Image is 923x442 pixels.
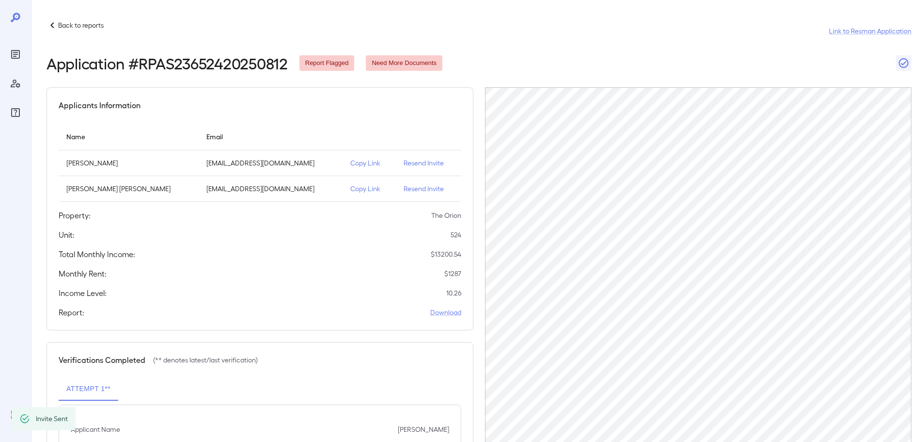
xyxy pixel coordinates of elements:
[430,308,461,317] a: Download
[59,248,135,260] h5: Total Monthly Income:
[206,158,335,168] p: [EMAIL_ADDRESS][DOMAIN_NAME]
[59,354,145,366] h5: Verifications Completed
[8,105,23,120] div: FAQ
[404,158,453,168] p: Resend Invite
[59,99,141,111] h5: Applicants Information
[896,55,911,71] button: Close Report
[59,123,461,202] table: simple table
[59,210,91,221] h5: Property:
[350,184,388,194] p: Copy Link
[47,54,288,72] h2: Application # RPAS23652420250812
[36,410,68,427] div: Invite Sent
[8,407,23,423] div: Log Out
[66,158,191,168] p: [PERSON_NAME]
[71,425,120,434] p: Applicant Name
[404,184,453,194] p: Resend Invite
[8,76,23,91] div: Manage Users
[59,229,75,241] h5: Unit:
[59,287,107,299] h5: Income Level:
[58,20,104,30] p: Back to reports
[366,59,442,68] span: Need More Documents
[199,123,343,150] th: Email
[398,425,449,434] p: [PERSON_NAME]
[8,47,23,62] div: Reports
[444,269,461,278] p: $ 1287
[451,230,461,240] p: 524
[59,377,118,401] button: Attempt 1**
[829,26,911,36] a: Link to Resman Application
[299,59,355,68] span: Report Flagged
[153,355,258,365] p: (** denotes latest/last verification)
[59,123,199,150] th: Name
[59,307,84,318] h5: Report:
[206,184,335,194] p: [EMAIL_ADDRESS][DOMAIN_NAME]
[431,211,461,220] p: The Orion
[446,288,461,298] p: 10.26
[350,158,388,168] p: Copy Link
[66,184,191,194] p: [PERSON_NAME] [PERSON_NAME]
[59,268,107,279] h5: Monthly Rent:
[431,249,461,259] p: $ 13200.54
